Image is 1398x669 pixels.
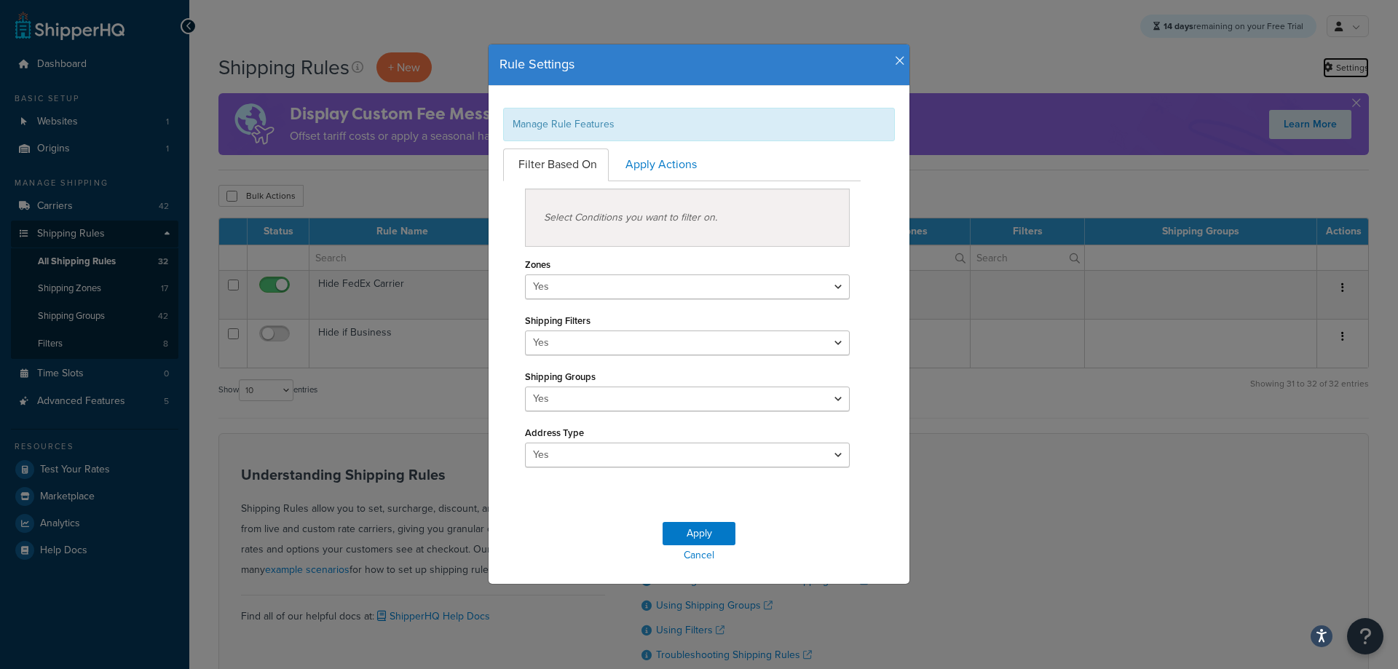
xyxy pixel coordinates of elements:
a: Cancel [489,545,909,566]
a: Apply Actions [610,149,708,181]
div: Select Conditions you want to filter on. [525,189,850,247]
label: Shipping Filters [525,315,591,326]
button: Apply [663,522,735,545]
label: Zones [525,259,550,270]
label: Address Type [525,427,584,438]
label: Shipping Groups [525,371,596,382]
a: Filter Based On [503,149,609,181]
h4: Rule Settings [499,55,899,74]
div: Manage Rule Features [503,108,895,141]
